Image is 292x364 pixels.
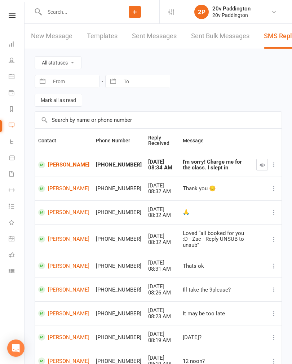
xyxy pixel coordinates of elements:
[212,5,251,12] div: 20v Paddington
[191,24,249,49] a: Sent Bulk Messages
[87,24,118,49] a: Templates
[96,162,142,168] div: [PHONE_NUMBER]
[38,310,89,317] a: [PERSON_NAME]
[9,264,25,280] a: Class kiosk mode
[38,236,89,243] a: [PERSON_NAME]
[148,331,176,337] div: [DATE]
[148,165,176,171] div: 08:34 AM
[9,215,25,231] a: What's New
[148,159,176,165] div: [DATE]
[183,311,250,317] div: It may be too late
[35,94,82,107] button: Mark all as read
[9,248,25,264] a: Roll call kiosk mode
[9,53,25,69] a: People
[38,185,89,192] a: [PERSON_NAME]
[212,12,251,18] div: 20v Paddington
[183,263,250,269] div: Thats ok
[38,262,89,269] a: [PERSON_NAME]
[120,75,170,88] input: To
[183,230,250,248] div: Loved “all booked for you :D - Zac - Reply UNSUB to unsub”
[9,231,25,248] a: General attendance kiosk mode
[38,286,89,293] a: [PERSON_NAME]
[9,69,25,85] a: Calendar
[93,129,145,153] th: Phone Number
[145,129,180,153] th: Reply Received
[183,186,250,192] div: Thank you ☺️
[7,339,25,357] div: Open Intercom Messenger
[49,75,99,88] input: From
[180,129,253,153] th: Message
[183,287,250,293] div: Ill take the 9please?
[38,334,89,341] a: [PERSON_NAME]
[9,102,25,118] a: Reports
[194,5,209,19] div: 2P
[183,159,250,171] div: I'm sorry! Charge me for the class. I slept in
[148,183,176,189] div: [DATE]
[38,209,89,216] a: [PERSON_NAME]
[31,24,72,49] a: New Message
[132,24,177,49] a: Sent Messages
[148,314,176,320] div: 08:23 AM
[148,337,176,343] div: 08:19 AM
[42,7,110,17] input: Search...
[35,112,282,128] input: Search by name or phone number
[9,85,25,102] a: Payments
[148,212,176,218] div: 08:32 AM
[9,150,25,167] a: Product Sales
[96,334,142,341] div: [PHONE_NUMBER]
[183,334,250,341] div: [DATE]?
[148,290,176,296] div: 08:26 AM
[148,207,176,213] div: [DATE]
[148,188,176,195] div: 08:32 AM
[35,129,93,153] th: Contact
[96,236,142,242] div: [PHONE_NUMBER]
[96,287,142,293] div: [PHONE_NUMBER]
[9,37,25,53] a: Dashboard
[148,233,176,239] div: [DATE]
[96,209,142,216] div: [PHONE_NUMBER]
[183,209,250,216] div: 🙏
[148,239,176,245] div: 08:32 AM
[38,161,89,168] a: [PERSON_NAME]
[148,266,176,272] div: 08:31 AM
[148,284,176,290] div: [DATE]
[96,311,142,317] div: [PHONE_NUMBER]
[148,355,176,361] div: [DATE]
[96,186,142,192] div: [PHONE_NUMBER]
[96,263,142,269] div: [PHONE_NUMBER]
[148,307,176,314] div: [DATE]
[148,260,176,266] div: [DATE]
